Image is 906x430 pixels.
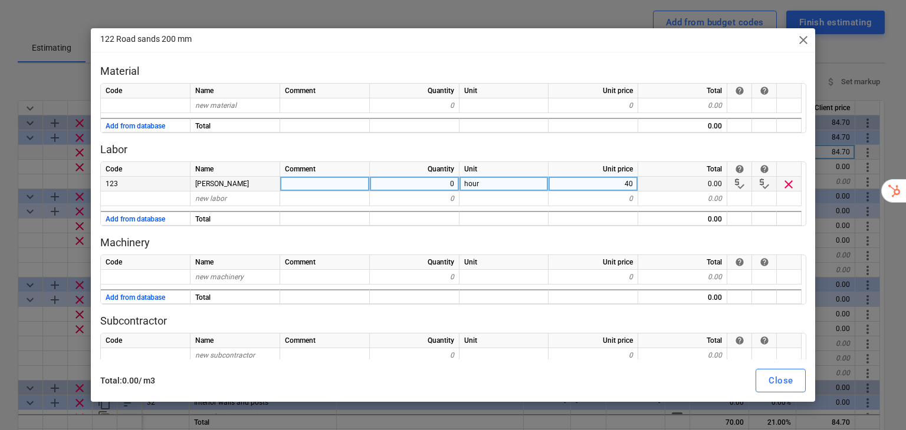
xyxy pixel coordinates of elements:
span: help [759,86,769,95]
button: Close [756,369,806,392]
span: new subcontractor [195,351,255,359]
div: If the row is from the cost database then you can anytime get the latest price from there. [734,164,744,174]
div: 123 [101,177,191,191]
div: Quantity [370,333,459,348]
div: 0.00 [638,211,727,226]
div: 0 [370,98,459,113]
div: hour [459,177,549,191]
div: Code [101,84,191,98]
div: 0 [370,191,459,206]
div: Name [191,255,280,270]
span: price_check [732,177,746,191]
div: Total [191,211,280,226]
span: help [759,257,769,267]
span: help [734,86,744,95]
span: new material [195,101,237,110]
div: 0 [549,98,638,113]
span: help [734,164,744,174]
div: Comment [280,333,370,348]
button: Add from database [106,212,165,227]
p: Material [100,64,806,78]
div: 0 [370,348,459,363]
div: Total [638,255,727,270]
div: Code [101,162,191,177]
div: 0.00 [638,177,727,191]
div: Code [101,255,191,270]
div: 0 [549,270,638,285]
div: Comment [280,255,370,270]
div: Name [191,162,280,177]
div: If the row is from the cost database then you can anytime get the latest price from there. [734,336,744,345]
div: Comment [280,84,370,98]
div: Material up to date [732,177,747,191]
span: price_check [757,177,771,191]
span: new labor [195,194,226,203]
div: 0.00 [638,191,727,206]
p: Subcontractor [100,314,806,328]
div: Unit [459,333,549,348]
div: 0.00 [638,98,727,113]
div: Quantity [370,84,459,98]
div: 0.00 [638,289,727,304]
div: Name [191,84,280,98]
div: 0 [370,270,459,285]
div: Total [638,162,727,177]
div: 0.00 [638,348,727,363]
button: Add from database [106,290,165,305]
div: The button in this column allows you to either save a row into the cost database or update its pr... [759,336,769,345]
span: John Low [195,180,249,188]
div: 0 [370,177,459,191]
div: Unit [459,255,549,270]
div: The button in this column allows you to either save a row into the cost database or update its pr... [759,86,769,95]
span: help [759,336,769,345]
div: 0 [549,348,638,363]
div: Code [101,333,191,348]
div: Unit price [549,162,638,177]
div: Total [638,333,727,348]
div: Unit price [549,333,638,348]
p: Machinery [100,236,806,250]
span: help [759,164,769,174]
p: Labor [100,143,806,157]
div: Total [191,118,280,133]
div: Unit [459,84,549,98]
div: 0.00 [638,118,727,133]
div: Unit price [549,84,638,98]
span: help [734,257,744,267]
div: Name [191,333,280,348]
div: The button in this column allows you to either save a row into the cost database or update its pr... [759,164,769,174]
p: Total : 0.00 / m3 [100,375,451,387]
span: new machinery [195,273,244,281]
div: Unit [459,162,549,177]
div: The button in this column allows you to either save a row into the cost database or update its pr... [759,257,769,267]
p: 122 Road sands 200 mm [100,33,192,45]
span: help [734,336,744,345]
span: Delete material [782,177,796,191]
div: 40 [549,177,638,191]
div: If the row is from the cost database then you can anytime get the latest price from there. [734,86,744,95]
div: Unit price [549,255,638,270]
div: Total [638,84,727,98]
button: Add from database [106,119,165,134]
div: Quantity [370,255,459,270]
span: close [796,33,810,47]
div: 0 [549,191,638,206]
div: Quantity [370,162,459,177]
div: Total [191,289,280,304]
div: Comment [280,162,370,177]
div: If the row is from the cost database then you can anytime get the latest price from there. [734,257,744,267]
div: 0.00 [638,270,727,285]
div: Close [769,373,793,388]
